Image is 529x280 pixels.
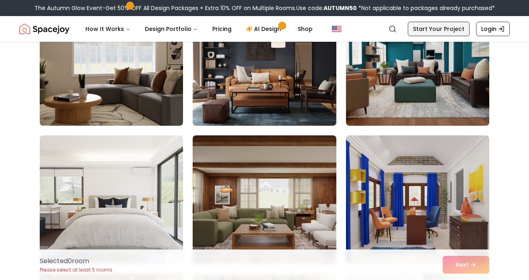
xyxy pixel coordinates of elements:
a: Start Your Project [408,22,470,36]
a: Spacejoy [19,21,69,37]
a: Pricing [206,21,238,37]
a: Shop [291,21,319,37]
img: Room room-76 [40,135,183,264]
button: Design Portfolio [138,21,204,37]
p: Selected 0 room [40,256,112,266]
b: AUTUMN50 [324,4,357,12]
button: How It Works [79,21,137,37]
img: Room room-78 [346,135,489,264]
nav: Main [79,21,319,37]
p: Please select at least 5 rooms [40,267,112,273]
a: Login [476,22,510,36]
span: *Not applicable to packages already purchased* [357,4,495,12]
div: The Autumn Glow Event-Get 50% OFF All Design Packages + Extra 10% OFF on Multiple Rooms. [35,4,495,12]
img: Spacejoy Logo [19,21,69,37]
span: Use code: [296,4,357,12]
img: United States [332,24,342,34]
nav: Global [19,16,510,42]
a: AI Design [240,21,290,37]
img: Room room-77 [193,135,336,264]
